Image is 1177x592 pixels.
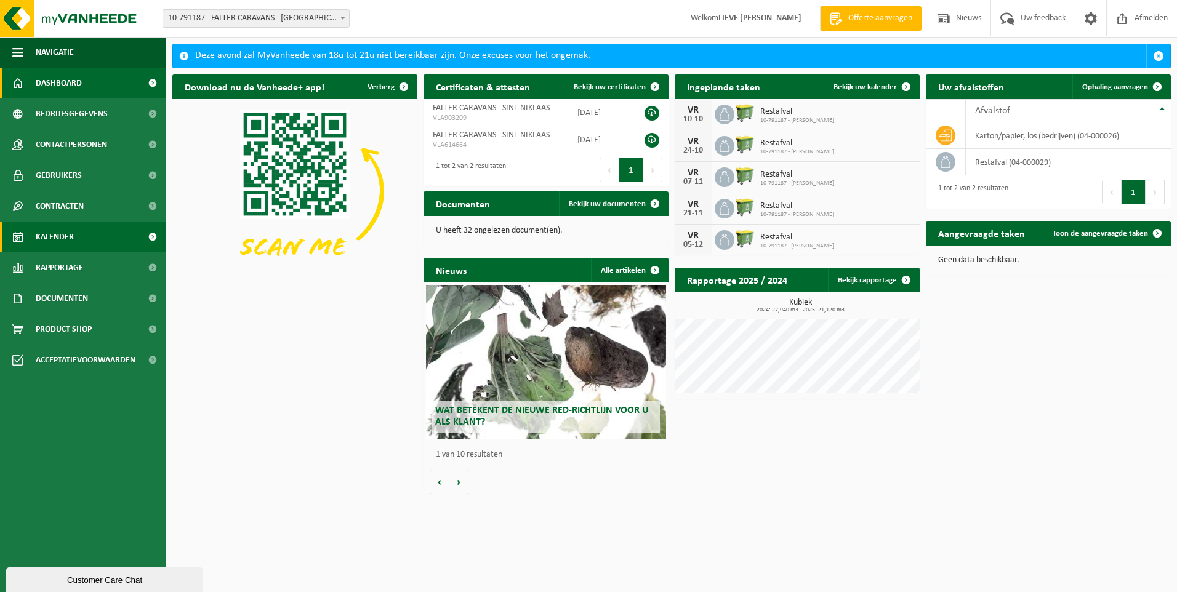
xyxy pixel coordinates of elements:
[433,130,550,140] span: FALTER CARAVANS - SINT-NIKLAAS
[591,258,667,282] a: Alle artikelen
[433,113,558,123] span: VLA903209
[600,158,619,182] button: Previous
[172,74,337,98] h2: Download nu de Vanheede+ app!
[433,103,550,113] span: FALTER CARAVANS - SINT-NIKLAAS
[569,200,646,208] span: Bekijk uw documenten
[36,283,88,314] span: Documenten
[681,168,705,178] div: VR
[1072,74,1170,99] a: Ophaling aanvragen
[938,256,1159,265] p: Geen data beschikbaar.
[718,14,801,23] strong: LIEVE [PERSON_NAME]
[436,226,656,235] p: U heeft 32 ongelezen document(en).
[424,191,502,215] h2: Documenten
[966,122,1171,149] td: karton/papier, los (bedrijven) (04-000026)
[828,268,918,292] a: Bekijk rapportage
[1043,221,1170,246] a: Toon de aangevraagde taken
[845,12,915,25] span: Offerte aanvragen
[681,137,705,146] div: VR
[36,222,74,252] span: Kalender
[559,191,667,216] a: Bekijk uw documenten
[760,117,834,124] span: 10-791187 - [PERSON_NAME]
[681,241,705,249] div: 05-12
[195,44,1146,68] div: Deze avond zal MyVanheede van 18u tot 21u niet bereikbaar zijn. Onze excuses voor het ongemak.
[36,37,74,68] span: Navigatie
[568,126,630,153] td: [DATE]
[681,178,705,186] div: 07-11
[734,228,755,249] img: WB-0660-HPE-GN-50
[163,10,349,27] span: 10-791187 - FALTER CARAVANS - SINT-NIKLAAS
[975,106,1010,116] span: Afvalstof
[926,74,1016,98] h2: Uw afvalstoffen
[681,199,705,209] div: VR
[564,74,667,99] a: Bekijk uw certificaten
[760,148,834,156] span: 10-791187 - [PERSON_NAME]
[568,99,630,126] td: [DATE]
[36,345,135,375] span: Acceptatievoorwaarden
[433,140,558,150] span: VLA614664
[760,201,834,211] span: Restafval
[358,74,416,99] button: Verberg
[36,98,108,129] span: Bedrijfsgegevens
[926,221,1037,245] h2: Aangevraagde taken
[675,74,773,98] h2: Ingeplande taken
[1102,180,1122,204] button: Previous
[760,242,834,250] span: 10-791187 - [PERSON_NAME]
[6,565,206,592] iframe: chat widget
[681,146,705,155] div: 24-10
[734,166,755,186] img: WB-0660-HPE-GN-50
[643,158,662,182] button: Next
[172,99,417,283] img: Download de VHEPlus App
[435,406,648,427] span: Wat betekent de nieuwe RED-richtlijn voor u als klant?
[36,160,82,191] span: Gebruikers
[681,231,705,241] div: VR
[36,252,83,283] span: Rapportage
[681,307,920,313] span: 2024: 27,940 m3 - 2025: 21,120 m3
[760,180,834,187] span: 10-791187 - [PERSON_NAME]
[36,191,84,222] span: Contracten
[681,105,705,115] div: VR
[163,9,350,28] span: 10-791187 - FALTER CARAVANS - SINT-NIKLAAS
[820,6,922,31] a: Offerte aanvragen
[681,209,705,218] div: 21-11
[834,83,897,91] span: Bekijk uw kalender
[36,68,82,98] span: Dashboard
[368,83,395,91] span: Verberg
[449,470,468,494] button: Volgende
[436,450,662,459] p: 1 van 10 resultaten
[1082,83,1148,91] span: Ophaling aanvragen
[760,138,834,148] span: Restafval
[1053,230,1148,238] span: Toon de aangevraagde taken
[681,298,920,313] h3: Kubiek
[966,149,1171,175] td: restafval (04-000029)
[681,115,705,124] div: 10-10
[760,107,834,117] span: Restafval
[36,129,107,160] span: Contactpersonen
[675,268,800,292] h2: Rapportage 2025 / 2024
[1122,180,1146,204] button: 1
[760,211,834,218] span: 10-791187 - [PERSON_NAME]
[734,134,755,155] img: WB-0660-HPE-GN-50
[1146,180,1165,204] button: Next
[574,83,646,91] span: Bekijk uw certificaten
[760,233,834,242] span: Restafval
[734,103,755,124] img: WB-0660-HPE-GN-50
[424,258,479,282] h2: Nieuws
[760,170,834,180] span: Restafval
[932,178,1008,206] div: 1 tot 2 van 2 resultaten
[734,197,755,218] img: WB-0660-HPE-GN-50
[424,74,542,98] h2: Certificaten & attesten
[619,158,643,182] button: 1
[426,285,666,439] a: Wat betekent de nieuwe RED-richtlijn voor u als klant?
[430,156,506,183] div: 1 tot 2 van 2 resultaten
[430,470,449,494] button: Vorige
[36,314,92,345] span: Product Shop
[824,74,918,99] a: Bekijk uw kalender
